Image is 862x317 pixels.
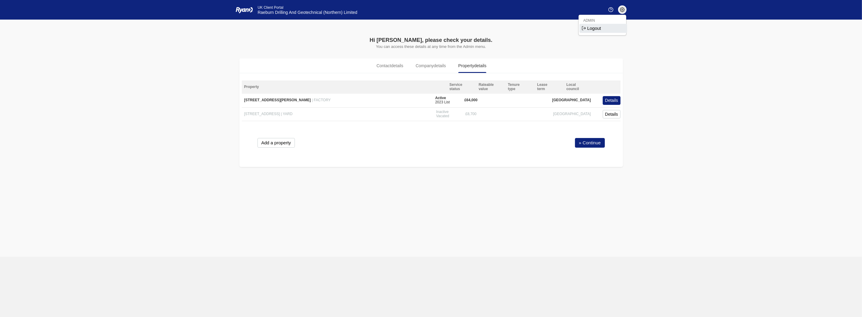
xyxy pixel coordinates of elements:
[312,98,331,102] span: | FACTORY
[506,83,535,91] div: Tenure type
[281,112,293,116] span: | YARD
[564,83,593,91] div: Local council
[436,110,449,114] span: Inactive
[435,96,446,100] span: Active
[608,7,613,12] img: Help
[434,63,446,68] span: details
[603,110,620,119] button: Details
[410,58,451,73] a: Companydetails
[305,44,558,49] p: You can access these details at any time from the Admin menu.
[415,63,446,69] span: Company
[620,7,625,12] img: settings
[435,96,450,105] div: 2023 List
[466,112,477,116] span: £8,700
[244,112,280,116] span: [STREET_ADDRESS]
[458,63,486,69] span: Property
[535,83,564,91] div: Lease term
[258,10,358,15] span: Raeburn Drilling And Geotechnical (Northern) Limited
[464,98,477,102] span: £64,000
[453,58,491,73] a: Propertydetails
[257,138,295,148] button: Add a property
[447,83,476,91] div: Service status
[391,63,403,68] span: details
[476,83,506,91] div: Rateable value
[603,96,620,105] button: Details
[305,36,558,44] div: Hi [PERSON_NAME], please check your details.
[579,17,626,24] li: ADMIN
[377,63,403,69] span: Contact
[552,98,591,102] span: [GEOGRAPHIC_DATA]
[553,112,591,116] span: [GEOGRAPHIC_DATA]
[575,138,605,148] a: » Continue
[579,24,627,33] a: Logout
[474,63,486,68] span: details
[242,83,447,91] div: Property
[258,5,283,10] span: UK Client Portal
[371,58,409,73] a: Contactdetails
[244,98,311,102] span: [STREET_ADDRESS][PERSON_NAME]
[436,114,449,118] span: Vacated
